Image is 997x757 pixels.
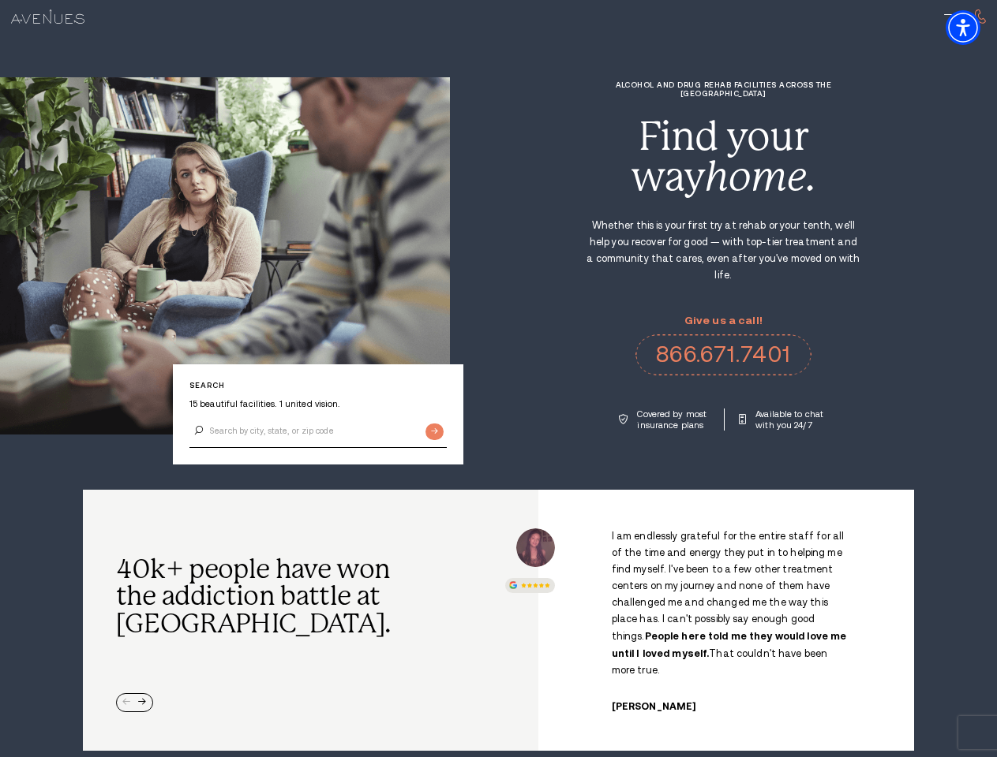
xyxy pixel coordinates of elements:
p: Whether this is your first try at rehab or your tenth, we'll help you recover for good — with top... [585,218,861,284]
input: Search by city, state, or zip code [189,415,447,448]
p: Give us a call! [635,315,811,326]
h2: 40k+ people have won the addiction battle at [GEOGRAPHIC_DATA]. [116,556,401,639]
div: Next slide [138,699,146,707]
strong: People here told me they would love me until I loved myself. [612,630,847,659]
div: / [560,528,892,712]
div: Accessibility Menu [946,10,980,45]
p: Covered by most insurance plans [637,408,709,431]
a: call 866.671.7401 [635,334,811,375]
i: home. [705,154,815,200]
p: Search [189,381,447,390]
a: Available to chat with you 24/7 [739,408,827,431]
p: I am endlessly grateful for the entire staff for all of the time and energy they put in to helpin... [612,528,853,679]
a: Covered by most insurance plans [619,408,709,431]
h1: Alcohol and Drug Rehab Facilities across the [GEOGRAPHIC_DATA] [585,80,861,98]
input: Submit button [425,423,444,440]
div: Find your way [585,117,861,196]
p: Available to chat with you 24/7 [755,408,827,431]
cite: [PERSON_NAME] [612,701,696,712]
p: 15 beautiful facilities. 1 united vision. [189,398,447,409]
